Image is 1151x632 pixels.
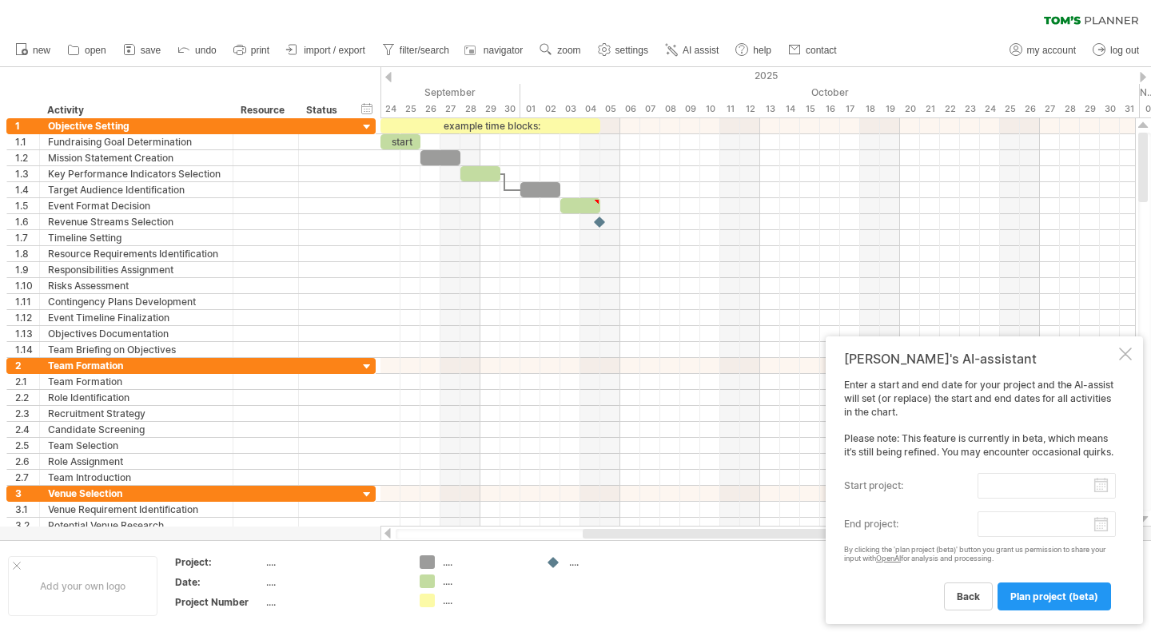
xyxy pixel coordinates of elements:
[175,555,263,569] div: Project:
[784,40,842,61] a: contact
[33,45,50,56] span: new
[560,101,580,117] div: Friday, 3 October 2025
[380,101,400,117] div: Wednesday, 24 September 2025
[443,594,530,607] div: ....
[520,101,540,117] div: Wednesday, 1 October 2025
[48,486,225,501] div: Venue Selection
[48,278,225,293] div: Risks Assessment
[443,574,530,588] div: ....
[615,45,648,56] span: settings
[48,310,225,325] div: Event Timeline Finalization
[48,166,225,181] div: Key Performance Indicators Selection
[1027,45,1076,56] span: my account
[844,546,1116,563] div: By clicking the 'plan project (beta)' button you grant us permission to share your input with for...
[48,422,225,437] div: Candidate Screening
[840,101,860,117] div: Friday, 17 October 2025
[15,150,39,165] div: 1.2
[48,358,225,373] div: Team Formation
[780,101,800,117] div: Tuesday, 14 October 2025
[557,45,580,56] span: zoom
[48,246,225,261] div: Resource Requirements Identification
[15,518,39,533] div: 3.2
[580,101,600,117] div: Saturday, 4 October 2025
[569,555,656,569] div: ....
[860,101,880,117] div: Saturday, 18 October 2025
[48,438,225,453] div: Team Selection
[63,40,111,61] a: open
[844,351,1116,367] div: [PERSON_NAME]'s AI-assistant
[844,473,978,499] label: start project:
[48,390,225,405] div: Role Identification
[173,40,221,61] a: undo
[944,582,993,610] a: back
[594,40,653,61] a: settings
[15,262,39,277] div: 1.9
[15,470,39,485] div: 2.7
[1110,45,1139,56] span: log out
[661,40,723,61] a: AI assist
[48,182,225,197] div: Target Audience Identification
[876,554,901,562] a: OpenAI
[85,45,106,56] span: open
[266,575,400,589] div: ....
[800,101,820,117] div: Wednesday, 15 October 2025
[536,40,585,61] a: zoom
[1006,40,1081,61] a: my account
[15,486,39,501] div: 3
[540,101,560,117] div: Thursday, 2 October 2025
[282,40,370,61] a: import / export
[844,511,978,537] label: end project:
[48,262,225,277] div: Responsibilities Assignment
[175,575,263,589] div: Date:
[241,102,289,118] div: Resource
[15,358,39,373] div: 2
[380,118,600,133] div: example time blocks:
[15,374,39,389] div: 2.1
[48,150,225,165] div: Mission Statement Creation
[380,134,420,149] div: start
[251,45,269,56] span: print
[960,101,980,117] div: Thursday, 23 October 2025
[15,246,39,261] div: 1.8
[48,502,225,517] div: Venue Requirement Identification
[920,101,940,117] div: Tuesday, 21 October 2025
[266,595,400,609] div: ....
[15,310,39,325] div: 1.12
[15,406,39,421] div: 2.3
[15,422,39,437] div: 2.4
[1080,101,1100,117] div: Wednesday, 29 October 2025
[15,454,39,469] div: 2.6
[400,45,449,56] span: filter/search
[683,45,719,56] span: AI assist
[700,101,720,117] div: Friday, 10 October 2025
[48,374,225,389] div: Team Formation
[420,101,440,117] div: Friday, 26 September 2025
[1010,590,1098,602] span: plan project (beta)
[48,118,225,133] div: Objective Setting
[1089,40,1144,61] a: log out
[957,590,980,602] span: back
[480,101,500,117] div: Monday, 29 September 2025
[48,230,225,245] div: Timeline Setting
[460,101,480,117] div: Sunday, 28 September 2025
[48,326,225,341] div: Objectives Documentation
[48,294,225,309] div: Contingency Plans Development
[940,101,960,117] div: Wednesday, 22 October 2025
[195,45,217,56] span: undo
[15,182,39,197] div: 1.4
[48,134,225,149] div: Fundraising Goal Determination
[400,101,420,117] div: Thursday, 25 September 2025
[760,101,780,117] div: Monday, 13 October 2025
[998,582,1111,610] a: plan project (beta)
[1120,101,1140,117] div: Friday, 31 October 2025
[48,342,225,357] div: Team Briefing on Objectives
[306,102,341,118] div: Status
[175,595,263,609] div: Project Number
[378,40,454,61] a: filter/search
[141,45,161,56] span: save
[720,101,740,117] div: Saturday, 11 October 2025
[15,390,39,405] div: 2.2
[1100,101,1120,117] div: Thursday, 30 October 2025
[820,101,840,117] div: Thursday, 16 October 2025
[304,45,365,56] span: import / export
